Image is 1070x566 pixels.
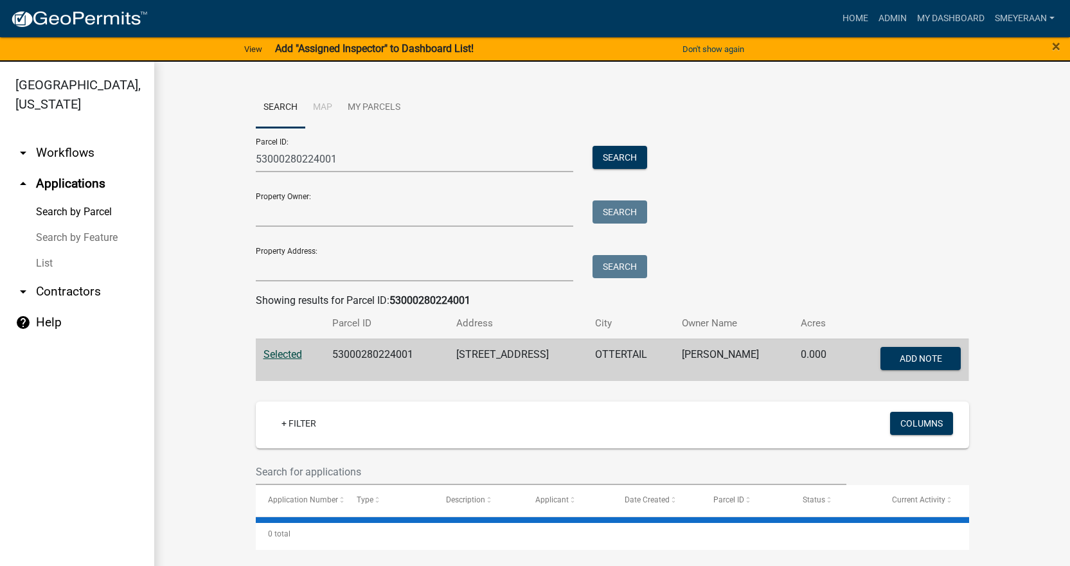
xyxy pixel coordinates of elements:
td: [STREET_ADDRESS] [449,339,587,381]
a: Admin [873,6,912,31]
span: Application Number [268,495,338,504]
th: Parcel ID [325,308,449,339]
datatable-header-cell: Parcel ID [701,485,790,516]
button: Don't show again [677,39,749,60]
a: Search [256,87,305,128]
datatable-header-cell: Type [344,485,434,516]
th: City [587,308,674,339]
button: Search [593,200,647,224]
span: Type [357,495,373,504]
td: 0.000 [793,339,846,381]
span: Current Activity [892,495,945,504]
td: 53000280224001 [325,339,449,381]
a: My Dashboard [912,6,990,31]
span: Status [803,495,825,504]
strong: 53000280224001 [389,294,470,306]
datatable-header-cell: Current Activity [880,485,969,516]
datatable-header-cell: Status [790,485,880,516]
th: Owner Name [674,308,793,339]
i: arrow_drop_down [15,145,31,161]
td: [PERSON_NAME] [674,339,793,381]
th: Acres [793,308,846,339]
i: arrow_drop_down [15,284,31,299]
input: Search for applications [256,459,847,485]
span: Applicant [535,495,569,504]
a: Home [837,6,873,31]
a: Selected [263,348,302,360]
datatable-header-cell: Date Created [612,485,702,516]
strong: Add "Assigned Inspector" to Dashboard List! [275,42,474,55]
th: Address [449,308,587,339]
button: Columns [890,412,953,435]
span: Parcel ID [713,495,744,504]
button: Search [593,146,647,169]
span: × [1052,37,1060,55]
a: View [239,39,267,60]
datatable-header-cell: Applicant [523,485,612,516]
span: Add Note [900,353,942,363]
button: Close [1052,39,1060,54]
datatable-header-cell: Description [434,485,523,516]
td: OTTERTAIL [587,339,674,381]
a: My Parcels [340,87,408,128]
div: Showing results for Parcel ID: [256,293,969,308]
button: Add Note [880,347,961,370]
a: + Filter [271,412,326,435]
a: Smeyeraan [990,6,1060,31]
datatable-header-cell: Application Number [256,485,345,516]
i: arrow_drop_up [15,176,31,191]
span: Date Created [625,495,670,504]
div: 0 total [256,518,969,550]
button: Search [593,255,647,278]
span: Description [446,495,485,504]
i: help [15,315,31,330]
